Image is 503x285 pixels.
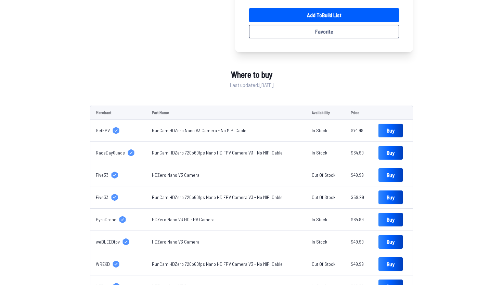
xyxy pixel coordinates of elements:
td: Price [345,105,373,120]
a: Buy [378,190,403,204]
td: $74.99 [345,120,373,142]
span: weBLEEDfpv [96,238,120,245]
a: Buy [378,168,403,182]
td: Merchant [90,105,146,120]
a: RaceDayQuads [96,149,141,156]
td: $49.99 [345,231,373,253]
button: Favorite [249,25,399,38]
td: In Stock [306,209,345,231]
span: Five33 [96,194,108,201]
span: RaceDayQuads [96,149,125,156]
a: Buy [378,213,403,226]
a: PyroDrone [96,216,141,223]
td: Availability [306,105,345,120]
a: Add toBuild List [249,8,399,22]
a: RunCam HDZero Nano V3 Camera - No MIPI Cable [152,127,246,133]
td: Out Of Stock [306,164,345,186]
span: PyroDrone [96,216,116,223]
span: Where to buy [231,69,272,81]
td: In Stock [306,231,345,253]
td: In Stock [306,120,345,142]
a: Five33 [96,172,141,178]
a: RunCam HDZero 720p60fps Nano HD FPV Camera V3 - No MIPI Cable [152,150,283,156]
a: Buy [378,257,403,271]
a: HDZero Nano V3 HD FPV Camera [152,216,215,222]
td: In Stock [306,142,345,164]
a: Five33 [96,194,141,201]
a: Buy [378,235,403,249]
td: Out Of Stock [306,186,345,209]
span: Five33 [96,172,108,178]
td: $49.99 [345,164,373,186]
a: RunCam HDZero 720p60fps Nano HD FPV Camera V3 - No MIPI Cable [152,194,283,200]
a: HDZero Nano V3 Camera [152,172,199,178]
a: WREKD [96,261,141,268]
a: GetFPV [96,127,141,134]
span: Last updated: [DATE] [230,81,273,89]
a: weBLEEDfpv [96,238,141,245]
td: $49.99 [345,253,373,275]
a: RunCam HDZero 720p60fps Nano HD FPV Camera V3 - No MIPI Cable [152,261,283,267]
span: WREKD [96,261,110,268]
td: $59.99 [345,186,373,209]
td: $64.99 [345,142,373,164]
a: Buy [378,124,403,137]
td: Part Name [146,105,306,120]
a: HDZero Nano V3 Camera [152,239,199,245]
a: Buy [378,146,403,160]
td: Out Of Stock [306,253,345,275]
span: GetFPV [96,127,110,134]
td: $64.99 [345,209,373,231]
